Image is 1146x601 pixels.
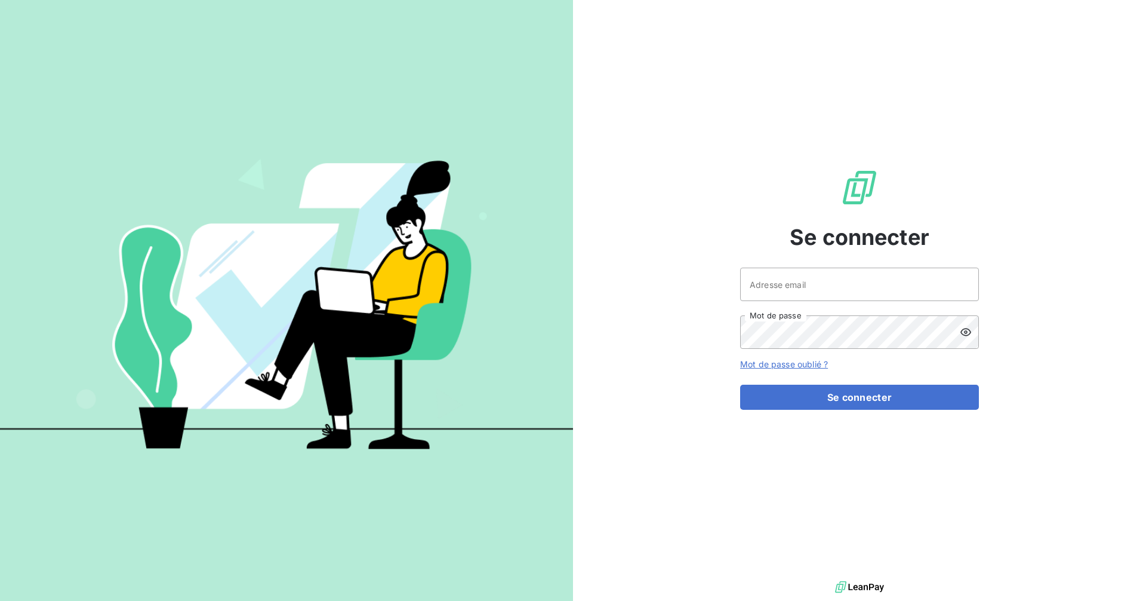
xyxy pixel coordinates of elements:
a: Mot de passe oublié ? [740,359,828,369]
img: logo [835,578,884,596]
img: Logo LeanPay [840,168,879,207]
input: placeholder [740,268,979,301]
span: Se connecter [790,221,929,253]
button: Se connecter [740,385,979,410]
